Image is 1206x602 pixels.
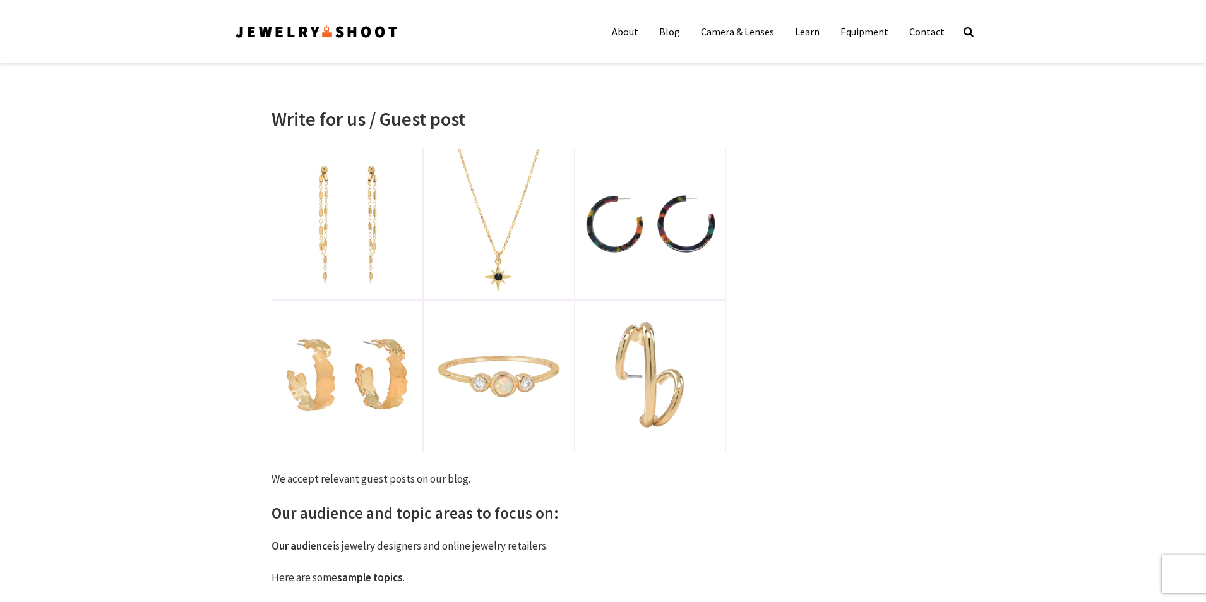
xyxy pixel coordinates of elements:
img: Jewelry Photographer Bay Area - San Francisco | Nationwide via Mail [234,21,399,42]
p: Here are some . [272,570,726,586]
strong: Our audience [272,539,333,553]
a: Blog [650,19,690,44]
strong: sample topics [337,570,403,584]
a: About [602,19,648,44]
a: Camera & Lenses [691,19,784,44]
a: Equipment [831,19,898,44]
h2: Our audience and topic areas to focus on: [272,503,726,524]
p: We accept relevant guest posts on our blog. [272,471,726,488]
a: Contact [900,19,954,44]
p: is jewelry designers and online jewelry retailers. [272,538,726,555]
a: Learn [785,19,829,44]
h1: Write for us / Guest post [272,107,726,130]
